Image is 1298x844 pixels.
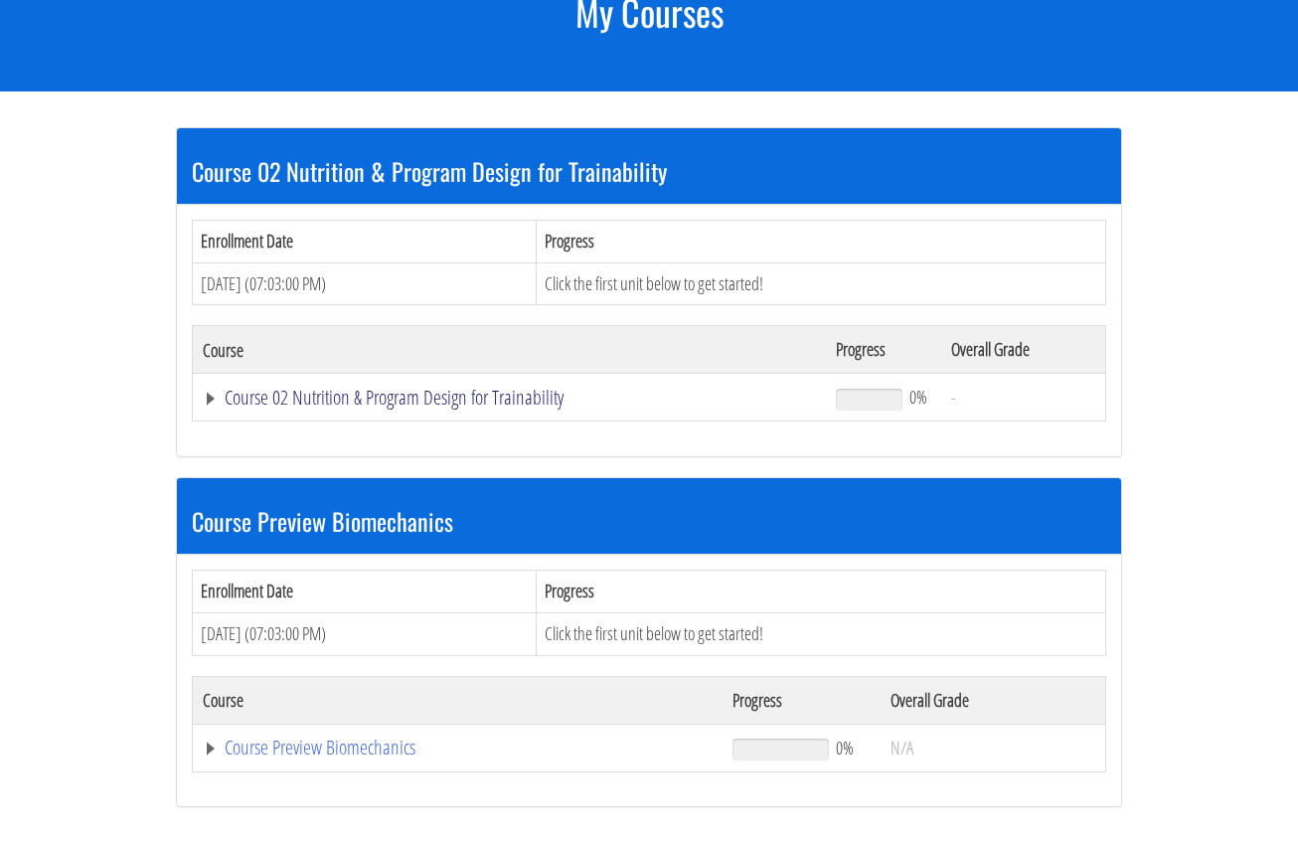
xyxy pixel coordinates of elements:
td: N/A [881,724,1105,771]
th: Progress [536,220,1105,262]
span: 0% [836,737,854,759]
td: Click the first unit below to get started! [536,612,1105,655]
th: Progress [826,326,941,374]
h3: Course Preview Biomechanics [192,508,1106,534]
a: Course 02 Nutrition & Program Design for Trainability [203,388,816,408]
span: 0% [909,386,927,408]
td: [DATE] (07:03:00 PM) [193,612,537,655]
th: Overall Grade [881,676,1105,724]
th: Course [193,326,826,374]
th: Overall Grade [941,326,1105,374]
td: [DATE] (07:03:00 PM) [193,262,537,305]
a: Course Preview Biomechanics [203,738,713,758]
th: Progress [536,571,1105,613]
td: Click the first unit below to get started! [536,262,1105,305]
th: Progress [723,676,881,724]
h3: Course 02 Nutrition & Program Design for Trainability [192,158,1106,184]
th: Enrollment Date [193,571,537,613]
th: Enrollment Date [193,220,537,262]
th: Course [193,676,723,724]
td: - [941,374,1105,422]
